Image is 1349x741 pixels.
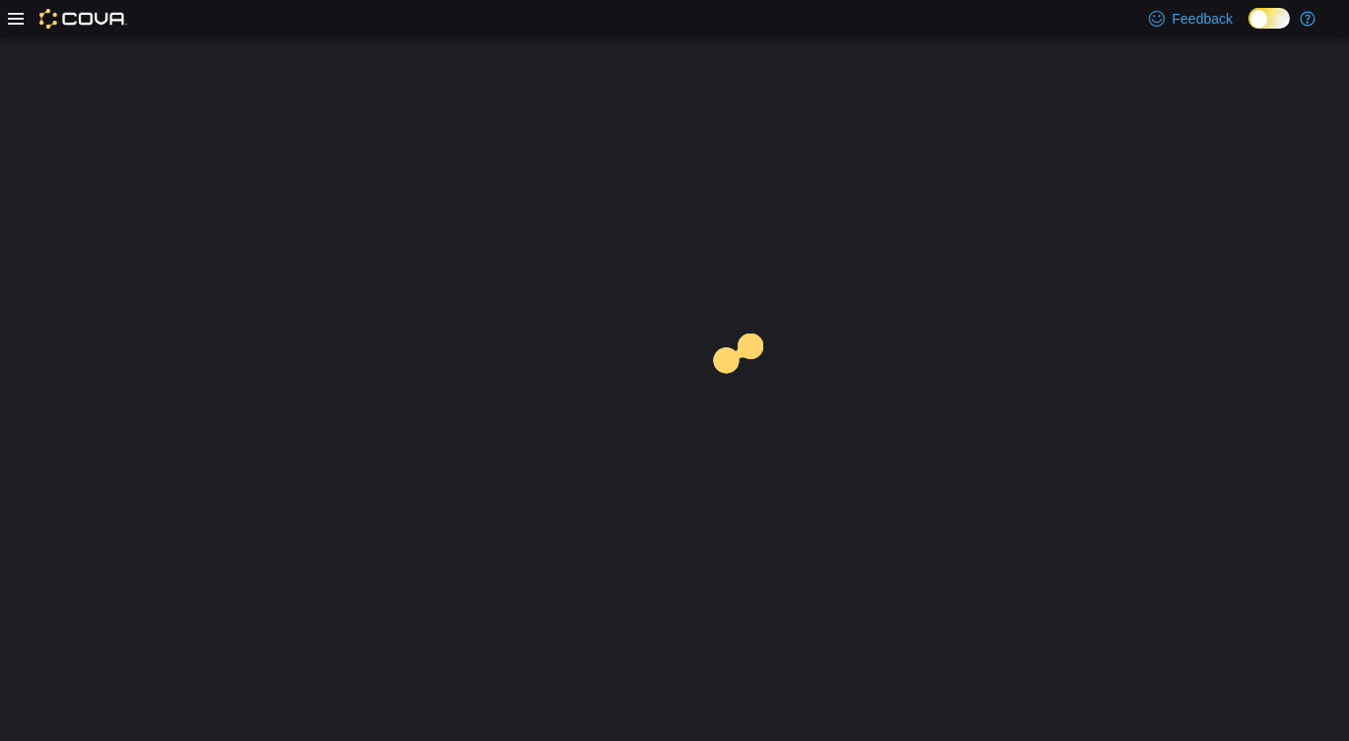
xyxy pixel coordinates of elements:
img: Cova [39,9,127,29]
span: Dark Mode [1248,29,1249,30]
input: Dark Mode [1248,8,1290,29]
img: cova-loader [674,319,822,467]
span: Feedback [1172,9,1233,29]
